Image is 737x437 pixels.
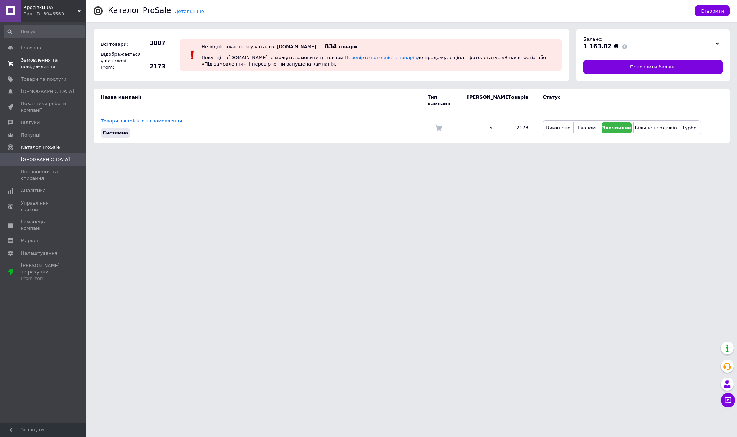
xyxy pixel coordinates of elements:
[21,132,40,138] span: Покупці
[202,44,318,49] div: Не відображається у каталозі [DOMAIN_NAME]:
[21,187,46,194] span: Аналітика
[21,237,39,244] span: Маркет
[546,125,570,130] span: Вимкнено
[535,89,701,112] td: Статус
[21,200,67,213] span: Управління сайтом
[636,122,675,133] button: Більше продажів
[21,119,40,126] span: Відгуки
[583,36,602,42] span: Баланс:
[701,8,724,14] span: Створити
[21,156,70,163] span: [GEOGRAPHIC_DATA]
[202,55,546,67] span: Покупці на [DOMAIN_NAME] не можуть замовити ці товари. до продажу: є ціна і фото, статус «В наявн...
[99,49,139,73] div: Відображається у каталозі Prom:
[23,11,86,17] div: Ваш ID: 3946560
[21,88,74,95] span: [DEMOGRAPHIC_DATA]
[108,7,171,14] div: Каталог ProSale
[680,122,699,133] button: Турбо
[695,5,730,16] button: Створити
[21,250,58,257] span: Налаштування
[21,275,67,282] div: Prom топ
[99,39,139,49] div: Всі товари:
[21,57,67,70] span: Замовлення та повідомлення
[583,60,723,74] a: Поповнити баланс
[682,125,696,130] span: Турбо
[325,43,337,50] span: 834
[630,64,676,70] span: Поповнити баланс
[140,39,166,47] span: 3007
[435,124,442,131] img: Комісія за замовлення
[499,89,535,112] td: Товарів
[460,89,499,112] td: [PERSON_NAME]
[101,118,182,124] a: Товари з комісією за замовлення
[602,125,631,130] span: Звичайний
[187,50,198,61] img: :exclamation:
[21,169,67,182] span: Поповнення та списання
[583,43,619,50] span: 1 163.82 ₴
[499,112,535,143] td: 2173
[428,89,460,112] td: Тип кампанії
[94,89,428,112] td: Назва кампанії
[460,112,499,143] td: 5
[575,122,597,133] button: Економ
[578,125,596,130] span: Економ
[23,4,77,11] span: Кросівки UA
[21,144,60,151] span: Каталог ProSale
[175,9,204,14] a: Детальніше
[21,76,67,83] span: Товари та послуги
[345,55,417,60] a: Перевірте готовність товарів
[21,219,67,232] span: Гаманець компанії
[634,125,677,130] span: Більше продажів
[545,122,571,133] button: Вимкнено
[140,63,166,71] span: 2173
[103,130,128,135] span: Системна
[338,44,357,49] span: товари
[721,393,735,407] button: Чат з покупцем
[21,101,67,113] span: Показники роботи компанії
[21,45,41,51] span: Головна
[21,262,67,282] span: [PERSON_NAME] та рахунки
[4,25,85,38] input: Пошук
[602,122,632,133] button: Звичайний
